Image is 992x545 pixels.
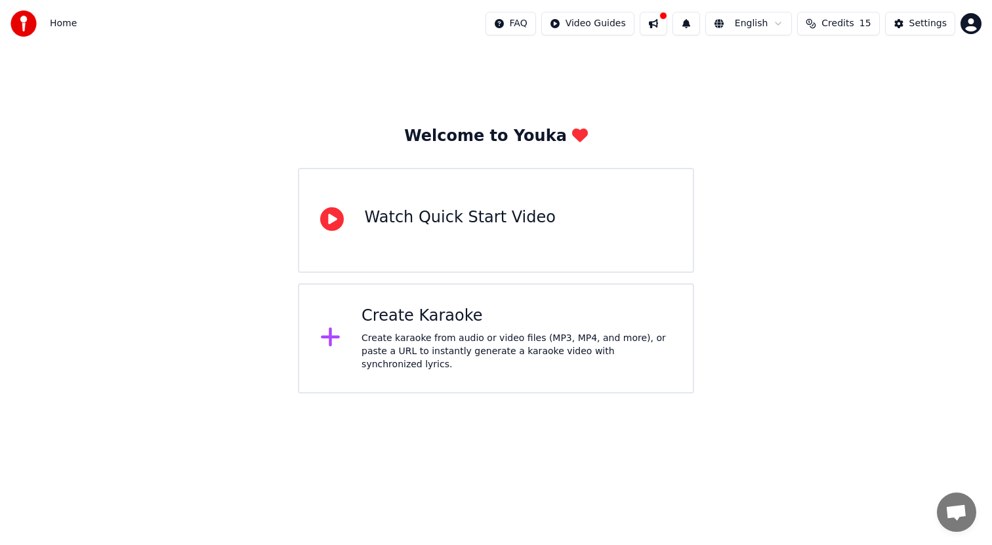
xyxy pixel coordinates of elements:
[797,12,879,35] button: Credits15
[885,12,955,35] button: Settings
[362,306,672,327] div: Create Karaoke
[50,17,77,30] span: Home
[486,12,536,35] button: FAQ
[362,332,672,371] div: Create karaoke from audio or video files (MP3, MP4, and more), or paste a URL to instantly genera...
[404,126,588,147] div: Welcome to Youka
[859,17,871,30] span: 15
[909,17,947,30] div: Settings
[937,493,976,532] div: Open chat
[365,207,556,228] div: Watch Quick Start Video
[821,17,854,30] span: Credits
[10,10,37,37] img: youka
[50,17,77,30] nav: breadcrumb
[541,12,634,35] button: Video Guides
